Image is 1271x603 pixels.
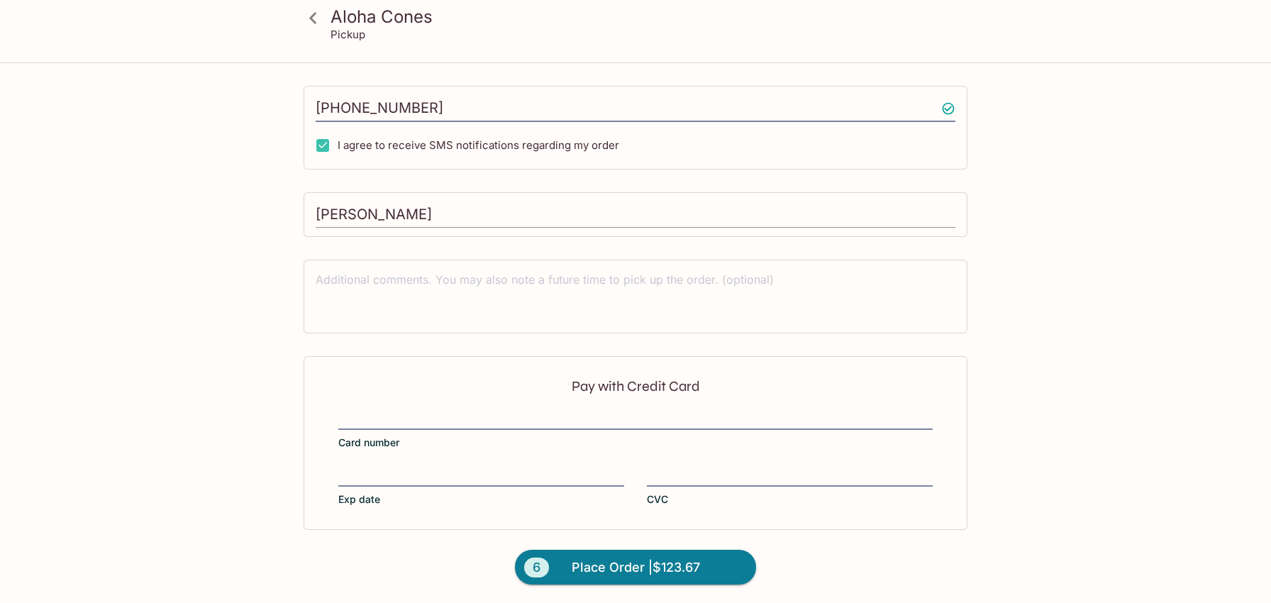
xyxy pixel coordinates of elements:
span: Card number [338,436,399,450]
span: I agree to receive SMS notifications regarding my order [338,138,619,152]
span: 6 [524,558,549,577]
input: Enter first and last name [316,201,955,228]
iframe: Secure card number input frame [338,411,933,427]
span: Exp date [338,492,380,507]
span: Place Order | $123.67 [572,556,700,579]
p: Pay with Credit Card [338,380,933,393]
input: Enter phone number [316,95,955,122]
iframe: Secure expiration date input frame [338,468,624,484]
p: Pickup [331,28,365,41]
iframe: Secure CVC input frame [647,468,933,484]
h3: Aloha Cones [331,6,965,28]
button: 6Place Order |$123.67 [515,550,756,585]
span: CVC [647,492,668,507]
